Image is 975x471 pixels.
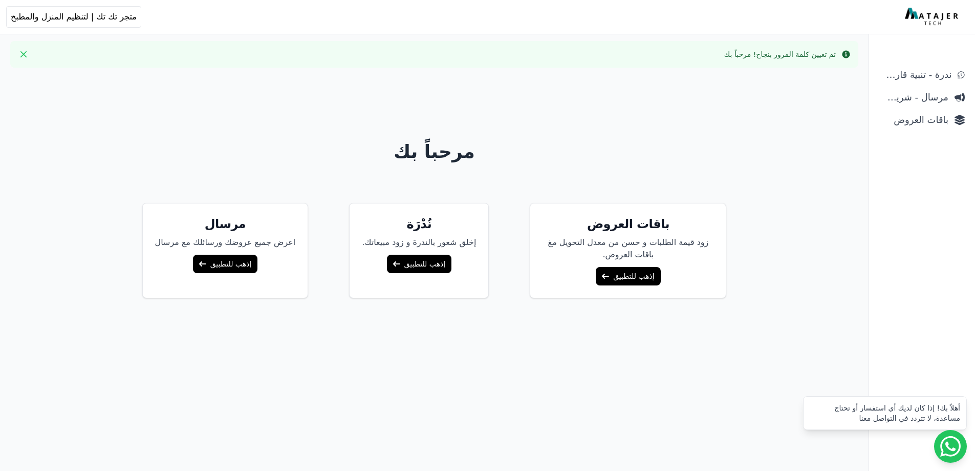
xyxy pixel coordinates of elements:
a: إذهب للتطبيق [193,255,257,273]
a: إذهب للتطبيق [387,255,451,273]
button: Close [15,46,32,63]
span: ندرة - تنبية قارب علي النفاذ [879,68,951,82]
p: اعرض جميع عروضك ورسائلك مع مرسال [155,236,296,249]
h1: مرحباً بك [41,141,828,162]
p: إخلق شعور بالندرة و زود مبيعاتك. [362,236,476,249]
h5: باقات العروض [543,216,713,232]
h5: نُدْرَة [362,216,476,232]
a: إذهب للتطبيق [596,267,660,285]
span: متجر تك تك | لتنظيم المنزل والمطبخ [11,11,137,23]
span: باقات العروض [879,113,948,127]
img: MatajerTech Logo [905,8,961,26]
button: متجر تك تك | لتنظيم المنزل والمطبخ [6,6,141,28]
p: زود قيمة الطلبات و حسن من معدل التحويل مغ باقات العروض. [543,236,713,261]
div: تم تعيين كلمة المرور بنجاح! مرحباً بك [724,49,836,59]
div: أهلاً بك! إذا كان لديك أي استفسار أو تحتاج مساعدة، لا تتردد في التواصل معنا [810,403,960,423]
h5: مرسال [155,216,296,232]
span: مرسال - شريط دعاية [879,90,948,105]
